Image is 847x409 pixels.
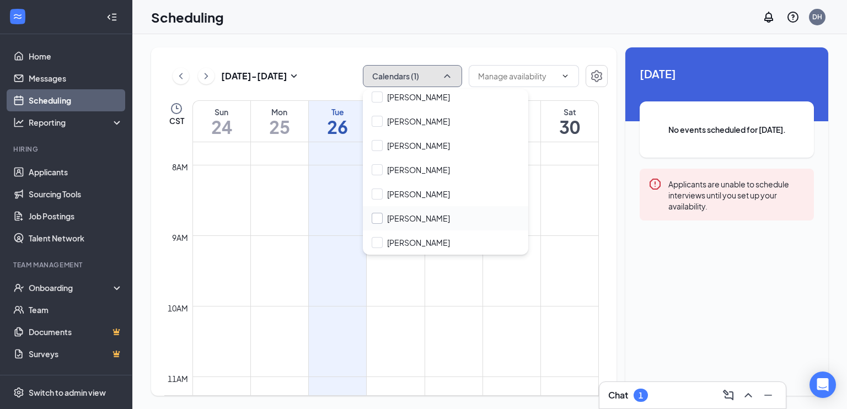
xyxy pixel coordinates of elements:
span: No events scheduled for [DATE]. [662,123,792,136]
div: DH [812,12,822,21]
svg: ChevronRight [201,69,212,83]
svg: ChevronUp [442,71,453,82]
a: Scheduling [29,89,123,111]
svg: ComposeMessage [722,389,735,402]
a: Sourcing Tools [29,183,123,205]
a: August 24, 2025 [193,101,250,142]
svg: ChevronUp [742,389,755,402]
h1: 26 [309,117,366,136]
div: 10am [165,302,190,314]
div: Onboarding [29,282,114,293]
h1: 24 [193,117,250,136]
svg: Minimize [762,389,775,402]
a: DocumentsCrown [29,321,123,343]
svg: Error [648,177,662,191]
div: Applicants are unable to schedule interviews until you set up your availability. [668,177,805,212]
h1: Scheduling [151,8,224,26]
button: Settings [586,65,608,87]
button: ChevronRight [198,68,215,84]
h3: [DATE] - [DATE] [221,70,287,82]
h1: 25 [251,117,308,136]
div: 9am [170,232,190,244]
h3: Chat [608,389,628,401]
button: ComposeMessage [720,386,737,404]
svg: UserCheck [13,282,24,293]
span: CST [169,115,184,126]
button: Minimize [759,386,777,404]
button: Calendars (1)ChevronUp [363,65,462,87]
input: Manage availability [478,70,556,82]
div: Reporting [29,117,124,128]
svg: ChevronDown [561,72,570,80]
a: SurveysCrown [29,343,123,365]
span: [DATE] [640,65,814,82]
svg: Collapse [106,12,117,23]
svg: ChevronLeft [175,69,186,83]
div: Open Intercom Messenger [810,372,836,398]
svg: Notifications [762,10,775,24]
h1: 30 [541,117,598,136]
svg: Settings [13,387,24,398]
div: Team Management [13,260,121,270]
a: Applicants [29,161,123,183]
button: ChevronLeft [173,68,189,84]
svg: SmallChevronDown [287,69,301,83]
div: Sat [541,106,598,117]
div: 11am [165,373,190,385]
svg: WorkstreamLogo [12,11,23,22]
a: Team [29,299,123,321]
a: August 26, 2025 [309,101,366,142]
a: Messages [29,67,123,89]
div: Sun [193,106,250,117]
div: 1 [639,391,643,400]
a: Job Postings [29,205,123,227]
div: Mon [251,106,308,117]
div: 8am [170,161,190,173]
svg: Settings [590,69,603,83]
a: Home [29,45,123,67]
svg: Clock [170,102,183,115]
div: Switch to admin view [29,387,106,398]
button: ChevronUp [739,386,757,404]
div: Tue [309,106,366,117]
svg: QuestionInfo [786,10,800,24]
div: Hiring [13,144,121,154]
a: August 30, 2025 [541,101,598,142]
svg: Analysis [13,117,24,128]
a: August 25, 2025 [251,101,308,142]
a: Talent Network [29,227,123,249]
